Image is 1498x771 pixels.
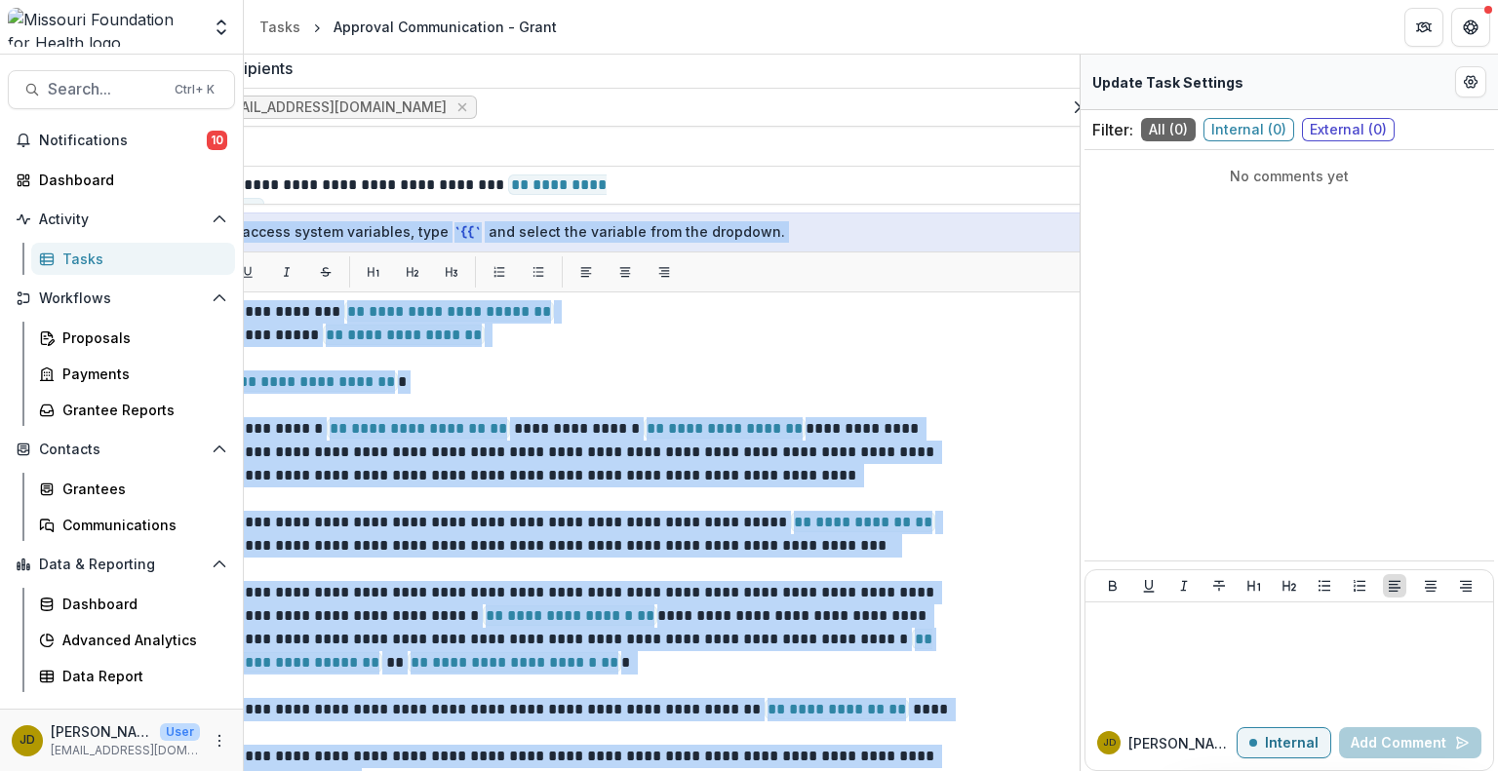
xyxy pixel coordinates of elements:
[1092,166,1486,186] p: No comments yet
[1172,574,1196,598] button: Italicize
[62,249,219,269] div: Tasks
[62,630,219,650] div: Advanced Analytics
[39,290,204,307] span: Workflows
[252,13,308,41] a: Tasks
[310,256,341,288] button: Strikethrough
[39,442,204,458] span: Contacts
[39,133,207,149] span: Notifications
[1128,733,1237,753] p: [PERSON_NAME]
[8,204,235,235] button: Open Activity
[62,364,219,384] div: Payments
[31,358,235,390] a: Payments
[8,164,235,196] a: Dashboard
[62,479,219,499] div: Grantees
[1455,66,1486,97] button: Edit Form Settings
[208,8,235,47] button: Open entity switcher
[610,256,641,288] button: Align center
[523,256,554,288] button: List
[31,394,235,426] a: Grantee Reports
[484,256,515,288] button: List
[1242,574,1266,598] button: Heading 1
[358,256,389,288] button: H1
[31,660,235,692] a: Data Report
[1237,727,1331,758] button: Internal
[8,283,235,314] button: Open Workflows
[8,125,235,156] button: Notifications10
[62,328,219,348] div: Proposals
[62,594,219,614] div: Dashboard
[8,434,235,465] button: Open Contacts
[188,135,1124,158] label: Subject
[51,721,152,742] p: [PERSON_NAME]
[232,256,263,288] button: Underline
[1207,574,1231,598] button: Strike
[62,666,219,686] div: Data Report
[20,734,35,747] div: Jennifer Carter Dochler
[8,70,235,109] button: Search...
[1454,574,1478,598] button: Align Right
[31,322,235,354] a: Proposals
[334,17,557,37] div: Approval Communication - Grant
[1101,574,1124,598] button: Bold
[1451,8,1490,47] button: Get Help
[216,99,447,116] span: [EMAIL_ADDRESS][DOMAIN_NAME]
[1092,118,1133,141] p: Filter:
[453,222,486,243] code: `{{`
[51,742,200,759] p: [EMAIL_ADDRESS][DOMAIN_NAME]
[207,131,227,150] span: 10
[649,256,680,288] button: Align right
[1065,92,1096,123] div: Clear selected options
[397,256,428,288] button: H2
[1383,574,1406,598] button: Align Left
[39,557,204,573] span: Data & Reporting
[188,57,1124,80] label: CC Recipients
[1419,574,1442,598] button: Align Center
[1339,727,1481,758] button: Add Comment
[31,588,235,620] a: Dashboard
[8,8,200,47] img: Missouri Foundation for Health logo
[1348,574,1371,598] button: Ordered List
[1141,118,1196,141] span: All ( 0 )
[571,256,602,288] button: Align left
[31,473,235,505] a: Grantees
[1092,72,1243,93] p: Update Task Settings
[252,13,565,41] nav: breadcrumb
[1137,574,1161,598] button: Underline
[48,80,163,98] span: Search...
[1265,735,1319,752] p: Internal
[31,624,235,656] a: Advanced Analytics
[1404,8,1443,47] button: Partners
[259,17,300,37] div: Tasks
[1103,738,1116,748] div: Jennifer Carter Dochler
[453,97,472,117] div: Remove jcrawford@mffh.org
[160,723,200,741] p: User
[1278,574,1301,598] button: Heading 2
[1203,118,1294,141] span: Internal ( 0 )
[31,509,235,541] a: Communications
[39,170,219,190] div: Dashboard
[8,549,235,580] button: Open Data & Reporting
[39,212,204,228] span: Activity
[436,256,467,288] button: H3
[1302,118,1395,141] span: External ( 0 )
[201,221,1123,243] p: To access system variables, type and select the variable from the dropdown.
[171,79,218,100] div: Ctrl + K
[208,729,231,752] button: More
[271,256,302,288] button: Italic
[1313,574,1336,598] button: Bullet List
[62,515,219,535] div: Communications
[31,243,235,275] a: Tasks
[62,400,219,420] div: Grantee Reports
